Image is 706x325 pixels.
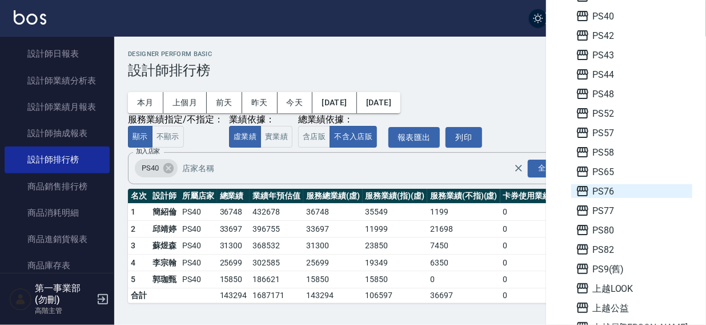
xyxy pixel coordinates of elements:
[576,223,688,237] span: PS80
[576,106,688,120] span: PS52
[576,48,688,62] span: PS43
[576,68,688,81] span: PS44
[576,165,688,179] span: PS65
[576,9,688,23] span: PS40
[576,87,688,101] span: PS48
[576,262,688,276] span: PS9(舊)
[576,282,688,295] span: 上越LOOK
[576,243,688,256] span: PS82
[576,301,688,315] span: 上越公益
[576,126,688,140] span: PS57
[576,184,688,198] span: PS76
[576,29,688,42] span: PS42
[576,204,688,217] span: PS77
[576,145,688,159] span: PS58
